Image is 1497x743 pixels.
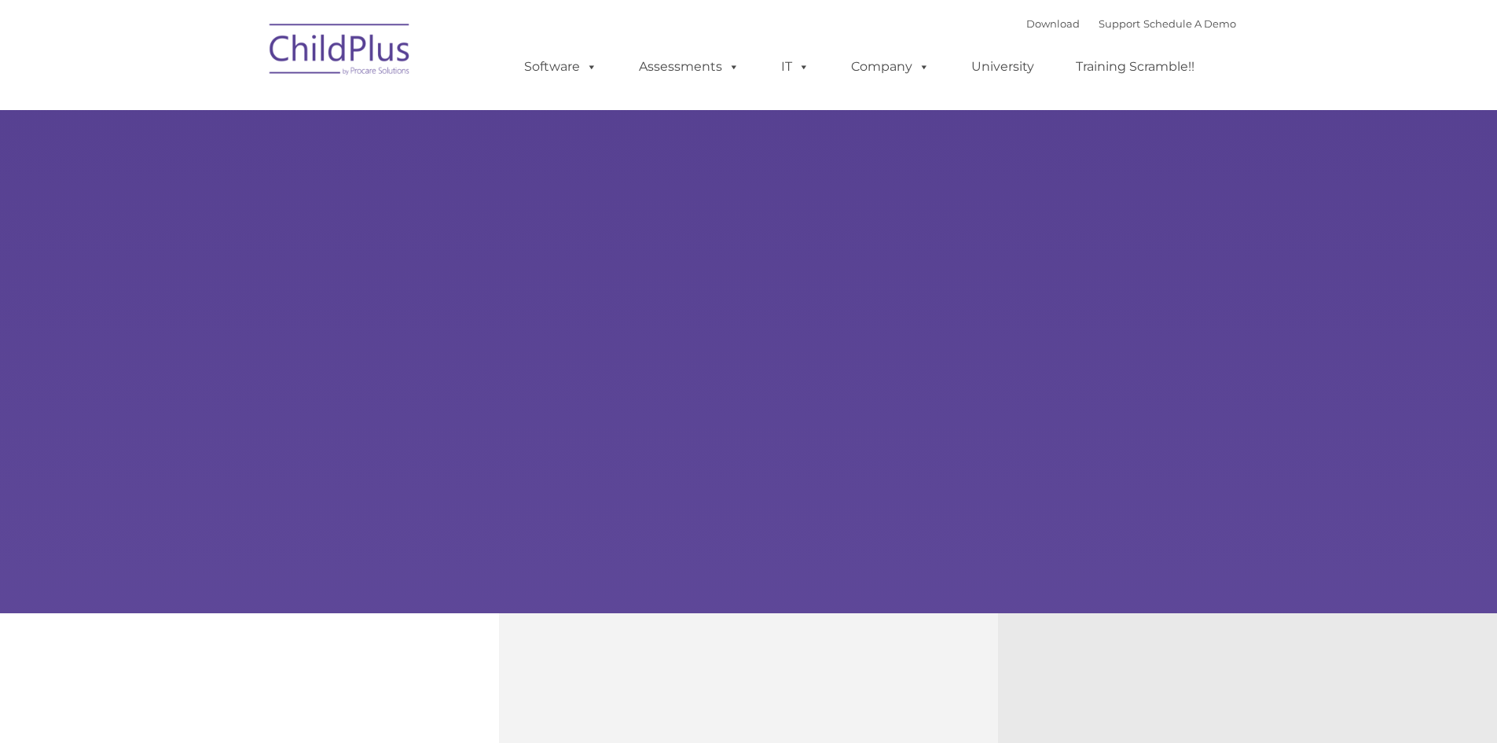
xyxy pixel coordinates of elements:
[1143,17,1236,30] a: Schedule A Demo
[508,51,613,83] a: Software
[623,51,755,83] a: Assessments
[765,51,825,83] a: IT
[835,51,945,83] a: Company
[956,51,1050,83] a: University
[1026,17,1236,30] font: |
[1099,17,1140,30] a: Support
[1060,51,1210,83] a: Training Scramble!!
[262,13,419,91] img: ChildPlus by Procare Solutions
[1026,17,1080,30] a: Download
